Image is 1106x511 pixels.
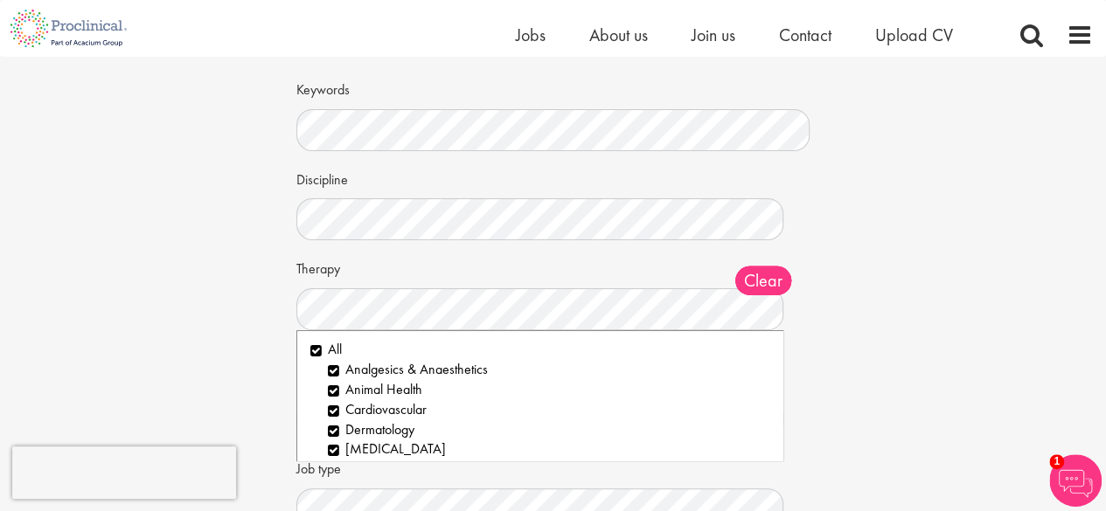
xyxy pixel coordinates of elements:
span: 1 [1049,454,1064,469]
a: Upload CV [875,24,953,46]
iframe: reCAPTCHA [12,446,236,499]
span: Clear [735,266,791,295]
li: Cardiovascular [328,400,770,420]
a: Jobs [516,24,546,46]
li: All [310,340,770,360]
li: Animal Health [328,380,770,400]
label: Keywords [296,74,373,100]
a: Contact [779,24,831,46]
li: Analgesics & Anaesthetics [328,360,770,380]
a: Join us [692,24,735,46]
li: [MEDICAL_DATA] [328,439,770,459]
label: Therapy [296,253,373,280]
img: Chatbot [1049,454,1102,507]
li: Dermatology [328,420,770,440]
a: About us [589,24,648,46]
li: Gastroenterology [328,459,770,480]
label: Job type [296,453,373,480]
label: Discipline [296,164,373,190]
